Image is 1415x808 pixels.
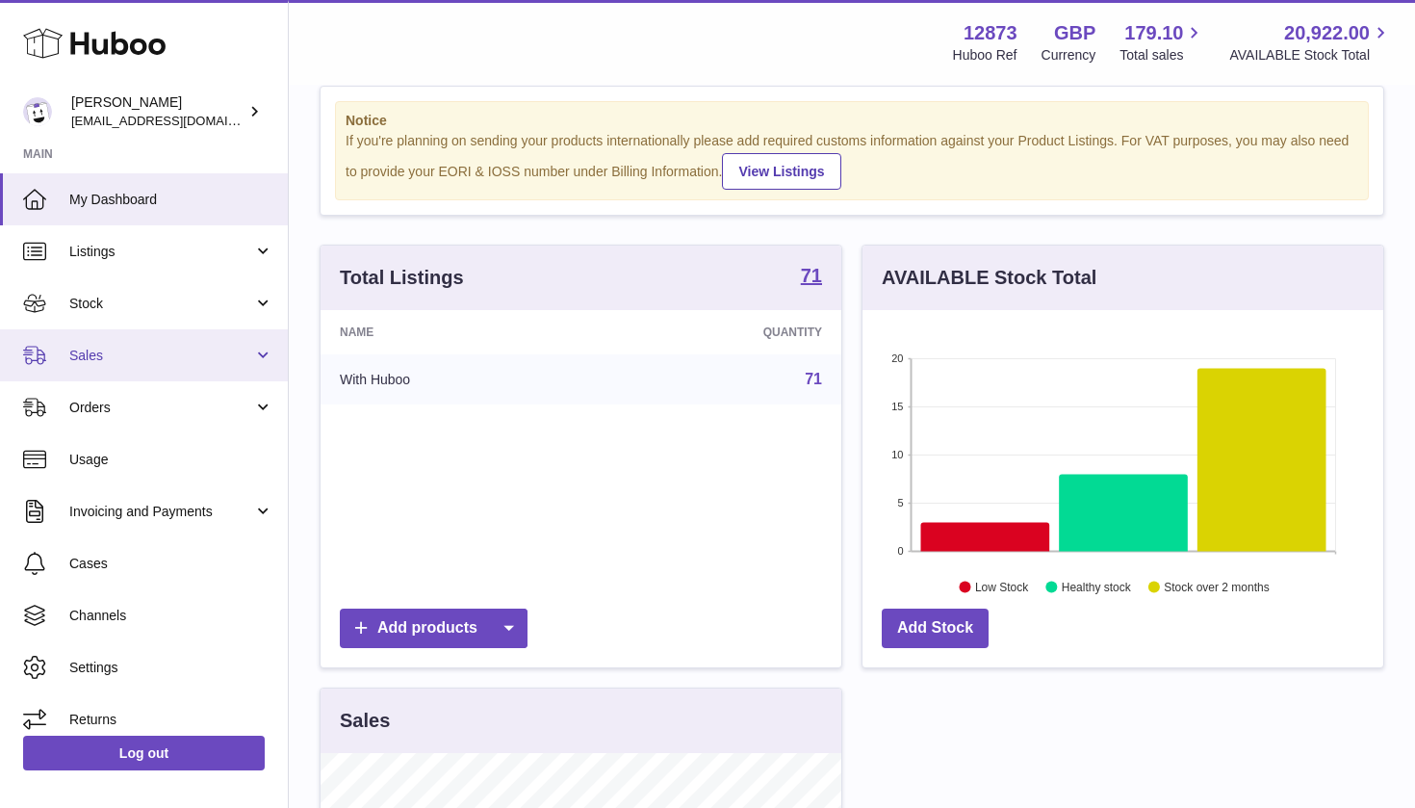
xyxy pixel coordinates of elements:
img: tikhon.oleinikov@sleepandglow.com [23,97,52,126]
a: 71 [801,266,822,289]
strong: 71 [801,266,822,285]
a: View Listings [722,153,840,190]
text: Low Stock [975,580,1029,593]
div: Currency [1042,46,1096,65]
span: 179.10 [1124,20,1183,46]
span: Returns [69,711,273,729]
strong: 12873 [964,20,1017,46]
text: 0 [897,545,903,557]
span: [EMAIL_ADDRESS][DOMAIN_NAME] [71,113,283,128]
span: Invoicing and Payments [69,503,253,521]
span: Cases [69,555,273,573]
div: [PERSON_NAME] [71,93,244,130]
strong: Notice [346,112,1358,130]
th: Quantity [595,310,841,354]
h3: AVAILABLE Stock Total [882,265,1096,291]
span: Total sales [1119,46,1205,65]
span: Channels [69,607,273,625]
span: Orders [69,399,253,417]
span: 20,922.00 [1284,20,1370,46]
a: Log out [23,736,265,770]
span: AVAILABLE Stock Total [1229,46,1392,65]
a: Add products [340,609,527,648]
h3: Sales [340,708,390,734]
div: Huboo Ref [953,46,1017,65]
a: Add Stock [882,609,989,648]
text: 10 [891,449,903,460]
span: Settings [69,659,273,677]
span: My Dashboard [69,191,273,209]
a: 179.10 Total sales [1119,20,1205,65]
text: 20 [891,352,903,364]
a: 71 [805,371,822,387]
strong: GBP [1054,20,1095,46]
text: 5 [897,497,903,508]
text: Stock over 2 months [1164,580,1269,593]
td: With Huboo [321,354,595,404]
span: Stock [69,295,253,313]
h3: Total Listings [340,265,464,291]
th: Name [321,310,595,354]
div: If you're planning on sending your products internationally please add required customs informati... [346,132,1358,190]
text: Healthy stock [1062,580,1132,593]
a: 20,922.00 AVAILABLE Stock Total [1229,20,1392,65]
text: 15 [891,401,903,412]
span: Sales [69,347,253,365]
span: Listings [69,243,253,261]
span: Usage [69,451,273,469]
